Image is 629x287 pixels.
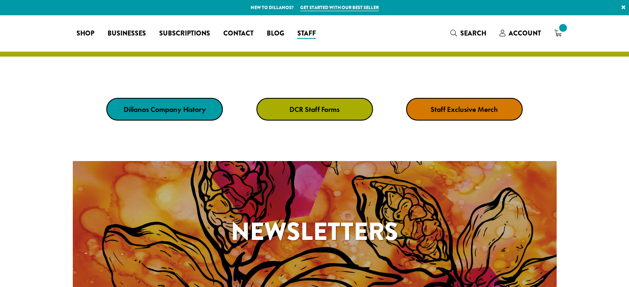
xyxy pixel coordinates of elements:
[460,28,486,38] span: Search
[406,98,523,121] a: Staff Exclusive Merch
[267,28,284,39] span: Blog
[73,213,557,250] h1: Newsletters
[223,28,254,39] span: Contact
[106,98,223,121] a: Dillanos Company History
[159,28,210,39] span: Subscriptions
[291,27,323,40] a: Staff
[77,28,94,39] span: Shop
[70,27,101,40] a: Shop
[124,104,206,114] strong: Dillanos Company History
[108,28,146,39] span: Businesses
[300,4,379,11] a: Get started with our best seller
[289,104,340,114] strong: DCR Staff Forms
[256,98,373,121] a: DCR Staff Forms
[444,26,493,40] a: Search
[297,28,316,39] span: Staff
[509,28,541,38] span: Account
[430,104,498,114] strong: Staff Exclusive Merch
